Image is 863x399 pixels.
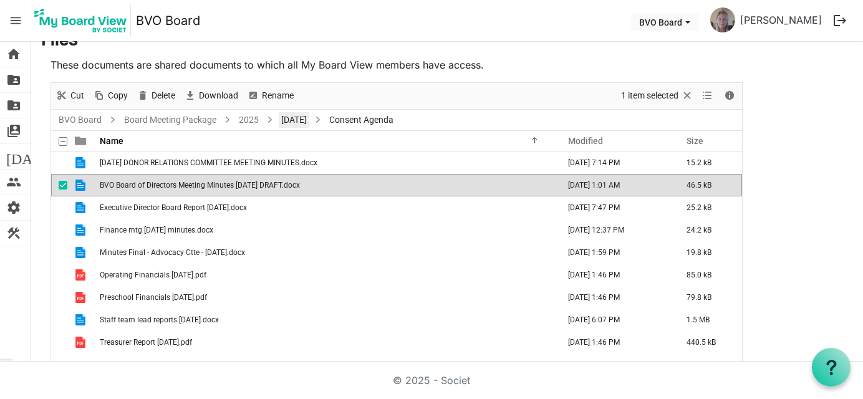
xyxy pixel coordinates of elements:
div: View [698,83,719,109]
td: checkbox [51,196,67,219]
a: My Board View Logo [31,5,136,36]
a: BVO Board [56,112,104,128]
span: folder_shared [6,67,21,92]
div: Cut [51,83,89,109]
button: View dropdownbutton [700,88,715,103]
span: Treasurer Report [DATE].pdf [100,338,192,347]
button: BVO Board dropdownbutton [631,13,698,31]
td: Staff team lead reports September 2025.docx is template cell column header Name [96,309,555,331]
span: Executive Director Board Report [DATE].docx [100,203,247,212]
span: Operating Financials [DATE].pdf [100,271,206,279]
span: Minutes Final - Advocacy Ctte - [DATE].docx [100,248,245,257]
span: Modified [568,136,603,146]
span: Consent Agenda [327,112,396,128]
p: These documents are shared documents to which all My Board View members have access. [51,57,743,72]
td: September 23, 2025 12:37 PM column header Modified [555,219,673,241]
span: [DATE] DONOR RELATIONS COMMITTEE MEETING MINUTES.docx [100,158,317,167]
td: 1.5 MB is template cell column header Size [673,309,742,331]
td: checkbox [51,309,67,331]
span: Delete [150,88,176,103]
span: Staff team lead reports [DATE].docx [100,315,219,324]
div: Delete [132,83,180,109]
button: Copy [91,88,130,103]
td: September 24, 2025 1:59 PM column header Modified [555,241,673,264]
td: September 22, 2025 1:46 PM column header Modified [555,264,673,286]
td: September 22, 2025 1:46 PM column header Modified [555,331,673,353]
td: 440.5 kB is template cell column header Size [673,331,742,353]
span: Copy [107,88,129,103]
span: 1 item selected [620,88,680,103]
td: checkbox [51,174,67,196]
td: Finance mtg Sept 16 2025 minutes.docx is template cell column header Name [96,219,555,241]
span: Preschool Financials [DATE].pdf [100,293,207,302]
span: folder_shared [6,93,21,118]
span: menu [4,9,27,32]
td: 15.2 kB is template cell column header Size [673,151,742,174]
div: Rename [243,83,298,109]
a: 2025 [236,112,261,128]
span: [DATE] [6,144,54,169]
img: UTfCzewT5rXU4fD18_RCmd8NiOoEVvluYSMOXPyd4SwdCOh8sCAkHe7StodDouQN8cB_eyn1cfkqWhFEANIUxA_thumb.png [710,7,735,32]
td: BVO Board of Directors Meeting Minutes Aug 28th, 2025 DRAFT.docx is template cell column header Name [96,174,555,196]
span: construction [6,221,21,246]
td: is template cell column header type [67,151,96,174]
span: Name [100,136,123,146]
td: 19.8 kB is template cell column header Size [673,241,742,264]
td: September 22, 2025 1:46 PM column header Modified [555,286,673,309]
td: is template cell column header type [67,331,96,353]
a: Board Meeting Package [122,112,219,128]
span: settings [6,195,21,220]
td: 24.2 kB is template cell column header Size [673,219,742,241]
td: is template cell column header type [67,241,96,264]
td: is template cell column header type [67,174,96,196]
td: Executive Director Board Report September 2025.docx is template cell column header Name [96,196,555,219]
td: Treasurer Report Sept 25.pdf is template cell column header Name [96,331,555,353]
td: Minutes Final - Advocacy Ctte - September 10th 2025.docx is template cell column header Name [96,241,555,264]
button: Rename [245,88,296,103]
span: switch_account [6,118,21,143]
span: Download [198,88,239,103]
span: Size [687,136,703,146]
span: home [6,42,21,67]
td: 46.5 kB is template cell column header Size [673,174,742,196]
button: Delete [135,88,178,103]
td: September 20, 2025 6:07 PM column header Modified [555,309,673,331]
td: 85.0 kB is template cell column header Size [673,264,742,286]
span: Cut [69,88,85,103]
span: people [6,170,21,195]
td: Preschool Financials Sept 25.pdf is template cell column header Name [96,286,555,309]
a: © 2025 - Societ [393,374,470,387]
a: [DATE] [279,112,309,128]
td: 2025 SEPT 12 DONOR RELATIONS COMMITTEE MEETING MINUTES.docx is template cell column header Name [96,151,555,174]
td: September 19, 2025 1:01 AM column header Modified [555,174,673,196]
span: Finance mtg [DATE] minutes.docx [100,226,213,234]
td: checkbox [51,286,67,309]
button: Download [182,88,241,103]
td: is template cell column header type [67,264,96,286]
button: logout [827,7,853,34]
td: checkbox [51,264,67,286]
h3: Files [41,31,853,52]
img: My Board View Logo [31,5,131,36]
div: Clear selection [617,83,698,109]
td: September 23, 2025 7:47 PM column header Modified [555,196,673,219]
td: is template cell column header type [67,309,96,331]
td: is template cell column header type [67,196,96,219]
td: is template cell column header type [67,286,96,309]
a: [PERSON_NAME] [735,7,827,32]
td: checkbox [51,241,67,264]
td: checkbox [51,219,67,241]
span: Rename [261,88,295,103]
div: Download [180,83,243,109]
button: Selection [619,88,696,103]
div: Details [719,83,740,109]
a: BVO Board [136,8,200,33]
td: checkbox [51,331,67,353]
td: 79.8 kB is template cell column header Size [673,286,742,309]
span: BVO Board of Directors Meeting Minutes [DATE] DRAFT.docx [100,181,300,190]
td: Operating Financials Sept 25.pdf is template cell column header Name [96,264,555,286]
button: Details [721,88,738,103]
button: Cut [54,88,87,103]
td: September 12, 2025 7:14 PM column header Modified [555,151,673,174]
td: 25.2 kB is template cell column header Size [673,196,742,219]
